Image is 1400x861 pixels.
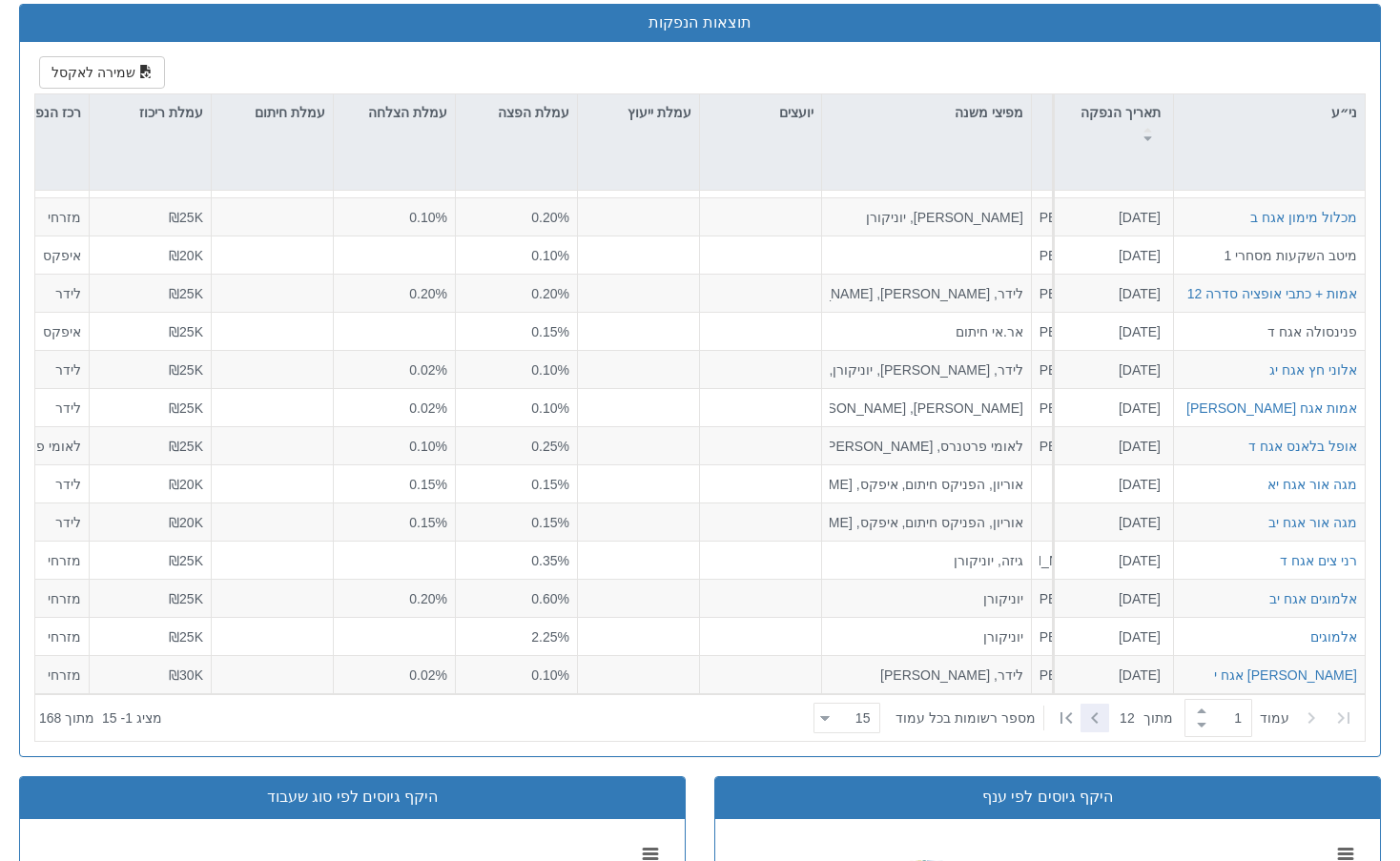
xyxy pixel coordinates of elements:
div: 0.02% [341,665,447,684]
button: אלמוגים [1310,626,1357,646]
div: אוריון, הפניקס חיתום, איפקס, [PERSON_NAME] [830,512,1023,531]
div: [DATE] [1060,436,1161,455]
div: [PERSON_NAME], [PERSON_NAME] [1040,245,1145,264]
div: [DATE] [1060,512,1161,531]
div: גיזה, יוניקורן [830,550,1023,569]
div: [DATE] [1060,588,1161,607]
div: ווליו בייס, לידר [1040,512,1145,531]
span: ₪25K [169,590,203,605]
span: 12 [1120,708,1143,728]
div: 0.20% [341,283,447,302]
h3: תוצאות הנפקות [34,14,1366,31]
div: [PERSON_NAME] [1040,588,1145,607]
span: ₪25K [169,628,203,644]
div: היקף גיוסים לפי ענף [730,787,1366,809]
button: אמות אגח [PERSON_NAME] [1186,398,1357,417]
div: עמלת הפצה [456,94,577,131]
div: ווליו בייס, לידר [1040,474,1145,493]
div: [PERSON_NAME], [PERSON_NAME], [GEOGRAPHIC_DATA], יוניקורן, [PERSON_NAME] [830,398,1023,417]
span: ₪20K [169,247,203,262]
div: 0.10% [341,207,447,226]
div: 0.15% [341,512,447,531]
button: אמות + כתבי אופציה סדרה 12 [1187,283,1357,302]
div: [DATE] [1060,359,1161,379]
div: [DATE] [1060,474,1161,493]
div: ‏ מתוך [806,697,1361,739]
div: [PERSON_NAME] [1040,398,1145,417]
div: אוריון, הפניקס חיתום, איפקס, [PERSON_NAME] [830,474,1023,493]
div: לידר, [PERSON_NAME], יוניקורן, [PERSON_NAME] [830,359,1023,379]
div: [DATE] [1060,398,1161,417]
div: לידר, [PERSON_NAME], [PERSON_NAME], [PERSON_NAME], י.א.צ השקעות [830,283,1023,302]
div: [PERSON_NAME] [1040,665,1145,684]
div: עמלת הצלחה [334,94,455,131]
div: 0.20% [463,283,569,302]
div: 0.10% [463,665,569,684]
div: [PERSON_NAME] [1040,283,1145,302]
span: ₪25K [169,361,203,377]
div: ני״ע [1174,94,1365,131]
div: 15 [855,708,878,728]
div: מפיצי משנה [822,94,1031,131]
div: [DATE] [1060,245,1161,264]
span: ‏מספר רשומות בכל עמוד [896,708,1036,728]
span: ₪25K [169,438,203,453]
div: 0.60% [463,588,569,607]
div: יוניקורן [830,626,1023,646]
div: מכלול מימון אגח ב [1250,207,1357,226]
button: רני צים אגח ד [1280,550,1357,569]
div: 0.20% [341,588,447,607]
span: ₪25K [169,323,203,338]
button: אופל בלאנס אגח ד [1248,436,1357,455]
div: היקף גיוסים לפי סוג שעבוד [34,787,670,809]
div: פנינסולה אגח ד [1182,321,1357,340]
div: אר.אי חיתום [830,321,1023,340]
div: [DATE] [1060,207,1161,226]
div: תאריך הנפקה [1055,94,1173,153]
div: דיסקונט, [PERSON_NAME], [PERSON_NAME] [1040,550,1145,569]
div: [PERSON_NAME] [1040,436,1145,455]
div: 0.10% [463,359,569,379]
span: ₪25K [169,209,203,224]
button: מגה אור אגח יא [1267,474,1357,493]
div: 0.15% [463,512,569,531]
button: אלמוגים אגח יב [1269,588,1357,607]
span: ₪20K [169,514,203,529]
div: יועצים [700,94,821,131]
div: 0.10% [463,398,569,417]
div: יוניקורן [830,588,1023,607]
span: ‏עמוד [1260,708,1289,728]
span: ₪20K [169,476,203,491]
div: עמלת ייעוץ [578,94,699,131]
div: 0.20% [463,207,569,226]
span: ₪25K [169,285,203,300]
button: אלוני חץ אגח יג [1269,359,1357,379]
div: 2.25% [463,626,569,646]
div: [DATE] [1060,665,1161,684]
button: [PERSON_NAME] אגח י [1214,665,1357,684]
span: ₪25K [169,552,203,567]
div: 0.15% [463,321,569,340]
div: 0.02% [341,398,447,417]
div: 0.35% [463,550,569,569]
div: לאומי פרטנרס, [PERSON_NAME], יוניקורן [830,436,1023,455]
div: עמלת חיתום [212,94,333,131]
div: [DATE] [1060,626,1161,646]
div: מיטב השקעות מסחרי 1 [1182,245,1357,264]
div: לידר, [PERSON_NAME] [830,665,1023,684]
div: 0.15% [341,474,447,493]
div: [DATE] [1060,550,1161,569]
button: מגה אור אגח יב [1268,512,1357,531]
div: 0.25% [463,436,569,455]
button: שמירה לאקסל [39,56,165,89]
div: [PERSON_NAME] [1040,626,1145,646]
div: 0.02% [341,359,447,379]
